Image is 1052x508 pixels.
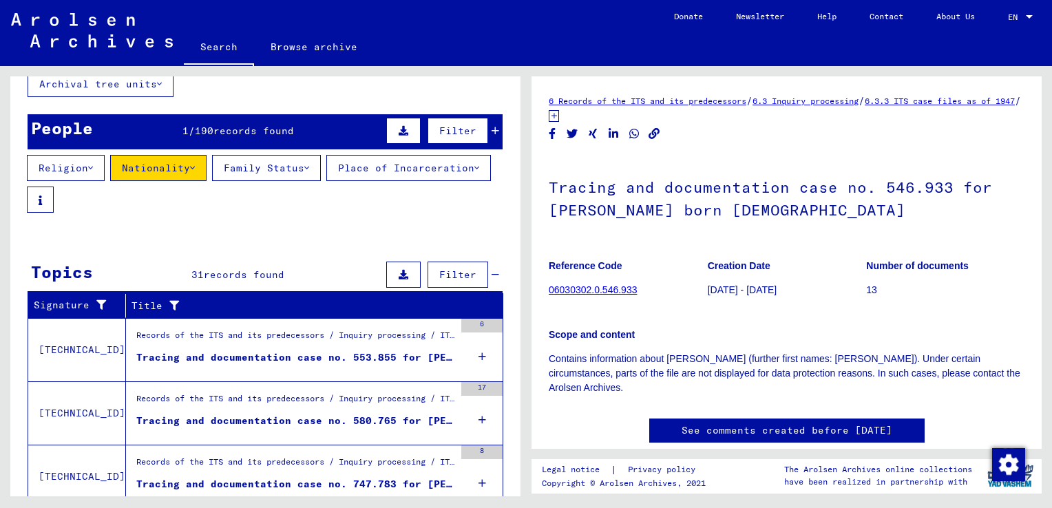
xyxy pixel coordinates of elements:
a: See comments created before [DATE] [682,423,892,438]
b: Reference Code [549,260,622,271]
span: Filter [439,268,476,281]
button: Share on WhatsApp [627,125,642,142]
button: Religion [27,155,105,181]
div: 17 [461,382,503,396]
button: Share on Twitter [565,125,580,142]
span: / [859,94,865,107]
button: Nationality [110,155,207,181]
b: Scope and content [549,329,635,340]
button: Family Status [212,155,321,181]
button: Share on Xing [586,125,600,142]
p: Copyright © Arolsen Archives, 2021 [542,477,712,489]
div: | [542,463,712,477]
a: 06030302.0.546.933 [549,284,637,295]
div: Title [131,295,490,317]
img: yv_logo.png [985,458,1036,493]
span: / [746,94,753,107]
button: Archival tree units [28,71,173,97]
span: / [1015,94,1021,107]
button: Filter [428,262,488,288]
img: Change consent [992,448,1025,481]
div: 8 [461,445,503,459]
a: Legal notice [542,463,611,477]
div: Signature [34,295,129,317]
h1: Tracing and documentation case no. 546.933 for [PERSON_NAME] born [DEMOGRAPHIC_DATA] [549,156,1024,239]
button: Place of Incarceration [326,155,491,181]
span: / [189,125,195,137]
a: 6.3 Inquiry processing [753,96,859,106]
button: Share on LinkedIn [607,125,621,142]
a: 6.3.3 ITS case files as of 1947 [865,96,1015,106]
div: Signature [34,298,115,313]
span: 1 [182,125,189,137]
div: Records of the ITS and its predecessors / Inquiry processing / ITS case files as of 1947 / Reposi... [136,392,454,412]
div: Records of the ITS and its predecessors / Inquiry processing / ITS case files as of 1947 / Reposi... [136,329,454,348]
button: Copy link [647,125,662,142]
td: [TECHNICAL_ID] [28,445,126,508]
b: Creation Date [708,260,770,271]
p: 13 [866,283,1024,297]
td: [TECHNICAL_ID] [28,381,126,445]
div: People [31,116,93,140]
img: Arolsen_neg.svg [11,13,173,47]
div: Records of the ITS and its predecessors / Inquiry processing / ITS case files as of 1947 / Reposi... [136,456,454,475]
button: Share on Facebook [545,125,560,142]
p: Contains information about [PERSON_NAME] (further first names: [PERSON_NAME]). Under certain circ... [549,352,1024,395]
button: Filter [428,118,488,144]
p: The Arolsen Archives online collections [784,463,972,476]
a: Search [184,30,254,66]
div: Title [131,299,476,313]
p: [DATE] - [DATE] [708,283,866,297]
span: EN [1008,12,1023,22]
div: Tracing and documentation case no. 747.783 for [PERSON_NAME], [PERSON_NAME] born [DEMOGRAPHIC_DAT... [136,477,454,491]
span: 190 [195,125,213,137]
div: Tracing and documentation case no. 553.855 for [PERSON_NAME] born [DEMOGRAPHIC_DATA] [136,350,454,365]
b: Number of documents [866,260,969,271]
p: have been realized in partnership with [784,476,972,488]
div: Tracing and documentation case no. 580.765 for [PERSON_NAME] born [DEMOGRAPHIC_DATA] [136,414,454,428]
a: Browse archive [254,30,374,63]
td: [TECHNICAL_ID] [28,318,126,381]
a: 6 Records of the ITS and its predecessors [549,96,746,106]
a: Privacy policy [617,463,712,477]
span: Filter [439,125,476,137]
span: records found [213,125,294,137]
